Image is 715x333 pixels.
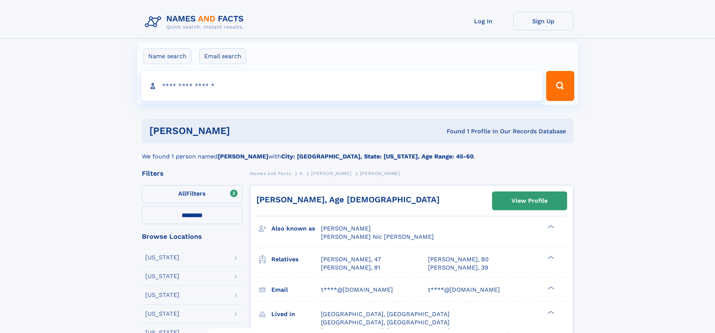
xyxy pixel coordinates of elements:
a: Names and Facts [250,169,291,178]
a: [PERSON_NAME], 80 [428,255,489,264]
div: ❯ [546,310,555,315]
button: Search Button [546,71,574,101]
div: [US_STATE] [145,255,179,261]
span: K [300,171,303,176]
div: ❯ [546,285,555,290]
div: ❯ [546,225,555,229]
div: [US_STATE] [145,292,179,298]
span: [PERSON_NAME] Nic [PERSON_NAME] [321,233,434,240]
h1: [PERSON_NAME] [149,126,339,136]
a: Sign Up [513,12,574,30]
span: All [178,190,186,197]
label: Email search [199,48,246,64]
div: Browse Locations [142,233,242,240]
span: [PERSON_NAME] [360,171,400,176]
a: [PERSON_NAME], 47 [321,255,381,264]
div: View Profile [512,192,548,209]
span: [GEOGRAPHIC_DATA], [GEOGRAPHIC_DATA] [321,310,450,318]
a: View Profile [492,192,567,210]
h3: Email [271,283,321,296]
div: [US_STATE] [145,311,179,317]
a: K [300,169,303,178]
h3: Lived in [271,308,321,321]
a: [PERSON_NAME] [311,169,351,178]
a: [PERSON_NAME], 81 [321,264,380,272]
label: Filters [142,185,242,203]
div: We found 1 person named with . [142,143,574,161]
a: [PERSON_NAME], 39 [428,264,488,272]
div: ❯ [546,255,555,260]
span: [PERSON_NAME] [321,225,371,232]
b: City: [GEOGRAPHIC_DATA], State: [US_STATE], Age Range: 45-60 [281,153,474,160]
span: [PERSON_NAME] [311,171,351,176]
div: Filters [142,170,242,177]
div: Found 1 Profile In Our Records Database [338,127,566,136]
a: [PERSON_NAME], Age [DEMOGRAPHIC_DATA] [256,195,440,204]
img: Logo Names and Facts [142,12,250,32]
input: search input [141,71,543,101]
h3: Relatives [271,253,321,266]
h3: Also known as [271,222,321,235]
span: [GEOGRAPHIC_DATA], [GEOGRAPHIC_DATA] [321,319,450,326]
label: Name search [143,48,191,64]
b: [PERSON_NAME] [218,153,268,160]
div: [US_STATE] [145,273,179,279]
a: Log In [453,12,513,30]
